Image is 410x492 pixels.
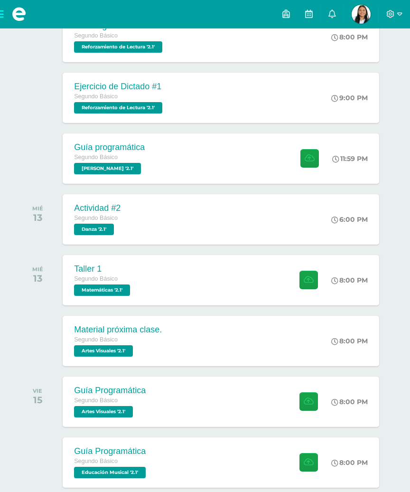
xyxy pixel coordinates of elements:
[74,215,118,221] span: Segundo Básico
[74,275,118,282] span: Segundo Básico
[74,163,141,174] span: PEREL '2.1'
[331,215,368,224] div: 6:00 PM
[331,337,368,345] div: 8:00 PM
[32,205,43,212] div: MIÉ
[331,276,368,284] div: 8:00 PM
[74,264,132,274] div: Taller 1
[74,325,162,335] div: Material próxima clase.
[331,458,368,467] div: 8:00 PM
[74,397,118,404] span: Segundo Básico
[74,41,162,53] span: Reforzamiento de Lectura '2.1'
[74,458,118,464] span: Segundo Básico
[32,212,43,223] div: 13
[74,467,146,478] span: Educación Musical '2.1'
[74,203,121,213] div: Actividad #2
[74,284,130,296] span: Matemáticas '2.1'
[32,273,43,284] div: 13
[74,406,133,417] span: Artes Visuales '2.1'
[74,446,148,456] div: Guía Programática
[33,394,42,406] div: 15
[74,32,118,39] span: Segundo Básico
[74,93,118,100] span: Segundo Básico
[352,5,371,24] img: d8f892b49e25d35664c86694ca164833.png
[74,102,162,114] span: Reforzamiento de Lectura '2.1'
[74,154,118,161] span: Segundo Básico
[74,336,118,343] span: Segundo Básico
[33,388,42,394] div: VIE
[332,154,368,163] div: 11:59 PM
[74,82,165,92] div: Ejercicio de Dictado #1
[331,33,368,41] div: 8:00 PM
[74,224,114,235] span: Danza '2.1'
[331,397,368,406] div: 8:00 PM
[331,94,368,102] div: 9:00 PM
[32,266,43,273] div: MIÉ
[74,386,146,396] div: Guía Programática
[74,142,145,152] div: Guía programática
[74,345,133,357] span: Artes Visuales '2.1'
